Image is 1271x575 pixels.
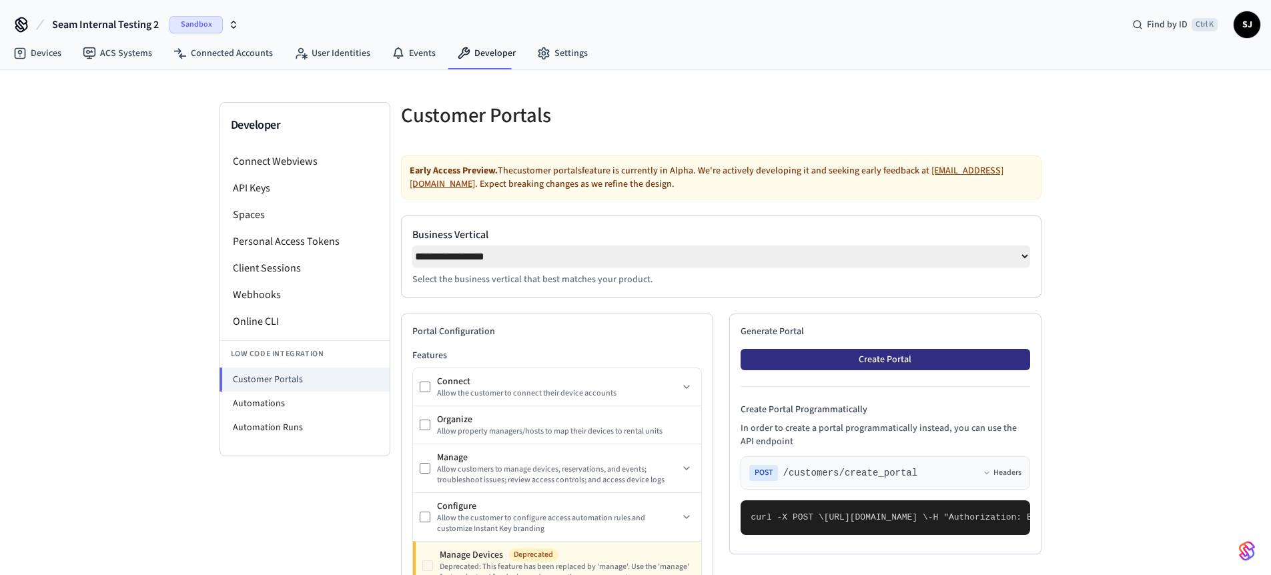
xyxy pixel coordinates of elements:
div: Organize [437,413,695,426]
div: The customer portals feature is currently in Alpha. We're actively developing it and seeking earl... [401,155,1041,199]
li: Client Sessions [220,255,390,281]
span: Deprecated [508,548,558,562]
a: Settings [526,41,598,65]
span: Sandbox [169,16,223,33]
div: Configure [437,500,679,513]
h3: Features [412,349,702,362]
h4: Create Portal Programmatically [741,403,1030,416]
h2: Generate Portal [741,325,1030,338]
span: [URL][DOMAIN_NAME] \ [824,512,928,522]
div: Manage Devices [440,548,695,562]
div: Connect [437,375,679,388]
span: curl -X POST \ [751,512,824,522]
h2: Portal Configuration [412,325,702,338]
li: Low Code Integration [220,340,390,368]
div: Allow the customer to connect their device accounts [437,388,679,399]
p: Select the business vertical that best matches your product. [412,273,1030,286]
li: Webhooks [220,281,390,308]
a: Events [381,41,446,65]
span: Seam Internal Testing 2 [52,17,159,33]
div: Find by IDCtrl K [1122,13,1228,37]
p: In order to create a portal programmatically instead, you can use the API endpoint [741,422,1030,448]
a: Devices [3,41,72,65]
span: SJ [1235,13,1259,37]
button: SJ [1234,11,1260,38]
span: Ctrl K [1192,18,1218,31]
div: Allow property managers/hosts to map their devices to rental units [437,426,695,437]
span: /customers/create_portal [783,466,918,480]
button: Create Portal [741,349,1030,370]
li: API Keys [220,175,390,201]
h5: Customer Portals [401,102,713,129]
a: Developer [446,41,526,65]
li: Online CLI [220,308,390,335]
li: Customer Portals [220,368,390,392]
li: Personal Access Tokens [220,228,390,255]
a: ACS Systems [72,41,163,65]
span: -H "Authorization: Bearer seam_api_key_123456" \ [928,512,1178,522]
span: Find by ID [1147,18,1188,31]
a: [EMAIL_ADDRESS][DOMAIN_NAME] [410,164,1003,191]
h3: Developer [231,116,379,135]
li: Automations [220,392,390,416]
li: Spaces [220,201,390,228]
div: Allow the customer to configure access automation rules and customize Instant Key branding [437,513,679,534]
button: Headers [983,468,1021,478]
img: SeamLogoGradient.69752ec5.svg [1239,540,1255,562]
a: Connected Accounts [163,41,284,65]
strong: Early Access Preview. [410,164,498,177]
li: Connect Webviews [220,148,390,175]
label: Business Vertical [412,227,1030,243]
div: Manage [437,451,679,464]
div: Allow customers to manage devices, reservations, and events; troubleshoot issues; review access c... [437,464,679,486]
span: POST [749,465,778,481]
li: Automation Runs [220,416,390,440]
a: User Identities [284,41,381,65]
